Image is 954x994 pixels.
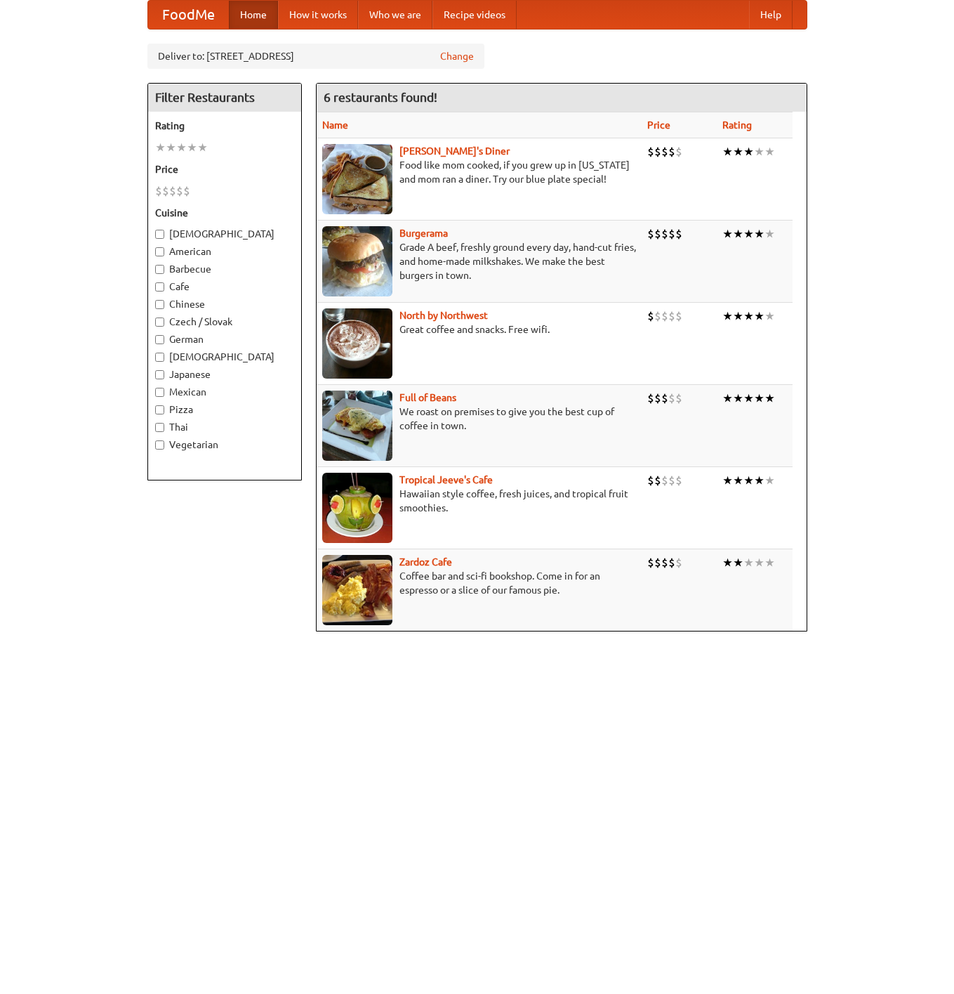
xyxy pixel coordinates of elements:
[155,440,164,450] input: Vegetarian
[155,230,164,239] input: [DEMOGRAPHIC_DATA]
[322,158,636,186] p: Food like mom cooked, if you grew up in [US_STATE] and mom ran a diner. Try our blue plate special!
[155,206,294,220] h5: Cuisine
[155,162,294,176] h5: Price
[668,473,675,488] li: $
[322,308,392,379] img: north.jpg
[743,308,754,324] li: ★
[668,391,675,406] li: $
[322,555,392,625] img: zardoz.jpg
[322,405,636,433] p: We roast on premises to give you the best cup of coffee in town.
[668,226,675,242] li: $
[155,262,294,276] label: Barbecue
[722,473,733,488] li: ★
[322,240,636,282] p: Grade A beef, freshly ground every day, hand-cut fries, and home-made milkshakes. We make the bes...
[722,391,733,406] li: ★
[155,385,294,399] label: Mexican
[647,226,654,242] li: $
[661,144,668,159] li: $
[229,1,278,29] a: Home
[278,1,358,29] a: How it works
[764,308,775,324] li: ★
[654,391,661,406] li: $
[675,308,682,324] li: $
[155,438,294,452] label: Vegetarian
[155,367,294,381] label: Japanese
[399,310,488,321] a: North by Northwest
[399,392,456,403] b: Full of Beans
[733,226,743,242] li: ★
[197,140,208,155] li: ★
[722,308,733,324] li: ★
[654,144,661,159] li: $
[764,555,775,570] li: ★
[647,391,654,406] li: $
[754,391,764,406] li: ★
[155,353,164,362] input: [DEMOGRAPHIC_DATA]
[722,144,733,159] li: ★
[743,226,754,242] li: ★
[647,473,654,488] li: $
[322,473,392,543] img: jeeves.jpg
[358,1,432,29] a: Who we are
[155,423,164,432] input: Thai
[162,183,169,199] li: $
[647,144,654,159] li: $
[155,300,164,309] input: Chinese
[155,388,164,397] input: Mexican
[148,84,301,112] h4: Filter Restaurants
[155,315,294,329] label: Czech / Slovak
[155,335,164,344] input: German
[675,391,682,406] li: $
[155,370,164,379] input: Japanese
[754,226,764,242] li: ★
[155,265,164,274] input: Barbecue
[322,322,636,336] p: Great coffee and snacks. Free wifi.
[754,308,764,324] li: ★
[675,226,682,242] li: $
[661,473,668,488] li: $
[187,140,197,155] li: ★
[654,555,661,570] li: $
[654,308,661,324] li: $
[733,144,743,159] li: ★
[155,247,164,256] input: American
[155,297,294,311] label: Chinese
[183,183,190,199] li: $
[155,282,164,292] input: Cafe
[399,556,452,568] a: Zardoz Cafe
[654,473,661,488] li: $
[743,555,754,570] li: ★
[155,227,294,241] label: [DEMOGRAPHIC_DATA]
[722,226,733,242] li: ★
[169,183,176,199] li: $
[399,228,448,239] a: Burgerama
[399,474,493,485] a: Tropical Jeeve's Cafe
[722,555,733,570] li: ★
[733,555,743,570] li: ★
[764,391,775,406] li: ★
[155,405,164,414] input: Pizza
[743,391,754,406] li: ★
[675,473,682,488] li: $
[654,226,661,242] li: $
[399,145,510,157] a: [PERSON_NAME]'s Diner
[764,473,775,488] li: ★
[733,391,743,406] li: ★
[722,119,752,131] a: Rating
[661,391,668,406] li: $
[733,308,743,324] li: ★
[661,226,668,242] li: $
[166,140,176,155] li: ★
[743,473,754,488] li: ★
[322,569,636,597] p: Coffee bar and sci-fi bookshop. Come in for an espresso or a slice of our famous pie.
[155,318,164,327] input: Czech / Slovak
[322,391,392,461] img: beans.jpg
[155,183,162,199] li: $
[155,140,166,155] li: ★
[176,140,187,155] li: ★
[155,420,294,434] label: Thai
